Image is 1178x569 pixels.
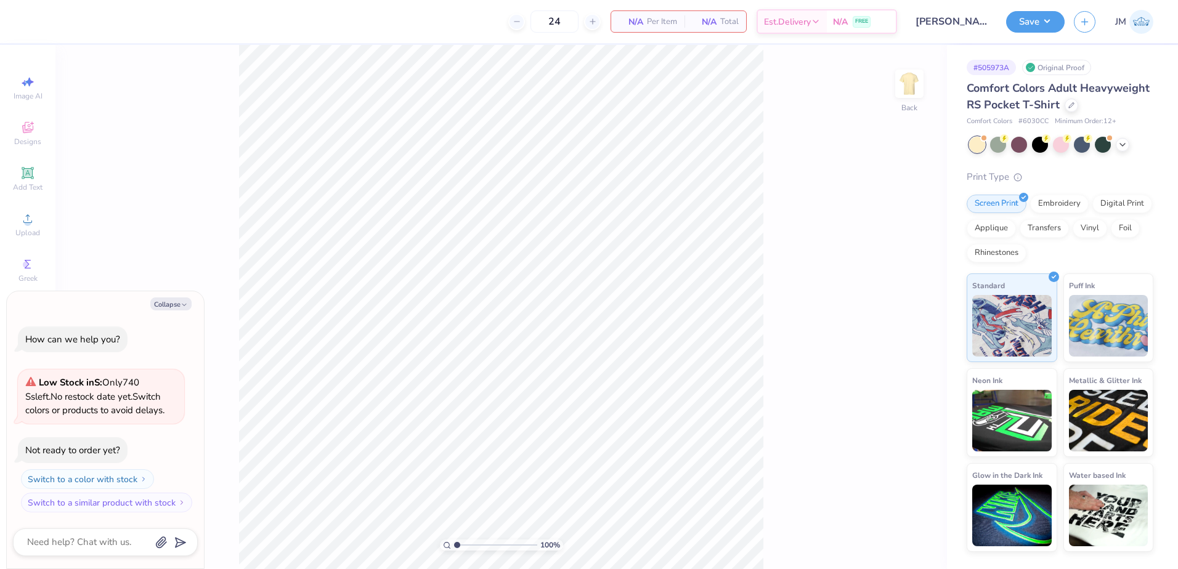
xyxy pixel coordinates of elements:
[897,71,922,96] img: Back
[972,279,1005,292] span: Standard
[647,15,677,28] span: Per Item
[1069,469,1126,482] span: Water based Ink
[967,170,1153,184] div: Print Type
[972,469,1042,482] span: Glow in the Dark Ink
[25,376,165,416] span: Only 740 Ss left. Switch colors or products to avoid delays.
[1069,295,1148,357] img: Puff Ink
[855,17,868,26] span: FREE
[1069,279,1095,292] span: Puff Ink
[967,60,1016,75] div: # 505973A
[1055,116,1116,127] span: Minimum Order: 12 +
[21,493,192,512] button: Switch to a similar product with stock
[967,195,1026,213] div: Screen Print
[39,376,102,389] strong: Low Stock in S :
[178,499,185,506] img: Switch to a similar product with stock
[1092,195,1152,213] div: Digital Print
[901,102,917,113] div: Back
[967,219,1016,238] div: Applique
[764,15,811,28] span: Est. Delivery
[14,91,43,101] span: Image AI
[140,475,147,483] img: Switch to a color with stock
[1022,60,1091,75] div: Original Proof
[692,15,717,28] span: N/A
[1018,116,1049,127] span: # 6030CC
[1115,15,1126,29] span: JM
[1006,11,1065,33] button: Save
[15,228,40,238] span: Upload
[972,390,1052,451] img: Neon Ink
[530,10,579,33] input: – –
[1115,10,1153,34] a: JM
[25,333,120,345] div: How can we help you?
[1069,390,1148,451] img: Metallic & Glitter Ink
[619,15,643,28] span: N/A
[150,297,192,310] button: Collapse
[1069,374,1142,387] span: Metallic & Glitter Ink
[833,15,848,28] span: N/A
[972,295,1052,357] img: Standard
[1069,485,1148,546] img: Water based Ink
[967,244,1026,262] div: Rhinestones
[972,374,1002,387] span: Neon Ink
[967,81,1150,112] span: Comfort Colors Adult Heavyweight RS Pocket T-Shirt
[540,539,560,551] span: 100 %
[1030,195,1089,213] div: Embroidery
[13,182,43,192] span: Add Text
[1129,10,1153,34] img: Joshua Malaki
[906,9,997,34] input: Untitled Design
[21,469,154,489] button: Switch to a color with stock
[1073,219,1107,238] div: Vinyl
[972,485,1052,546] img: Glow in the Dark Ink
[51,390,132,403] span: No restock date yet.
[1111,219,1140,238] div: Foil
[14,137,41,147] span: Designs
[18,273,38,283] span: Greek
[720,15,739,28] span: Total
[967,116,1012,127] span: Comfort Colors
[25,444,120,456] div: Not ready to order yet?
[1020,219,1069,238] div: Transfers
